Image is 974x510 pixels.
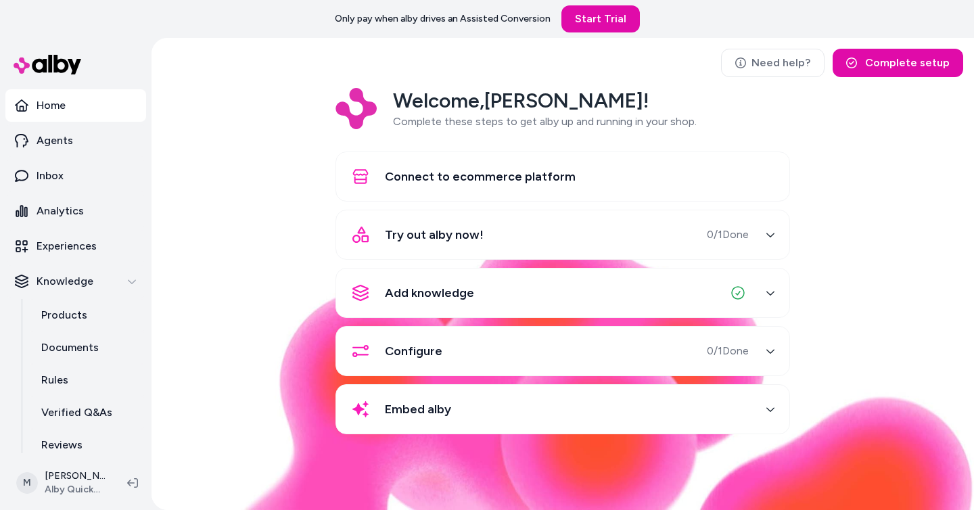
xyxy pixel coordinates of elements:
[344,218,781,251] button: Try out alby now!0/1Done
[707,227,749,243] span: 0 / 1 Done
[37,168,64,184] p: Inbox
[16,472,38,494] span: M
[385,283,474,302] span: Add knowledge
[37,238,97,254] p: Experiences
[45,483,106,496] span: Alby QuickStart Store
[41,437,83,453] p: Reviews
[37,97,66,114] p: Home
[707,343,749,359] span: 0 / 1 Done
[344,160,781,193] button: Connect to ecommerce platform
[385,167,576,186] span: Connect to ecommerce platform
[393,115,697,128] span: Complete these steps to get alby up and running in your shop.
[28,299,146,331] a: Products
[344,393,781,425] button: Embed alby
[28,429,146,461] a: Reviews
[152,225,974,510] img: alby Bubble
[393,88,697,114] h2: Welcome, [PERSON_NAME] !
[28,364,146,396] a: Rules
[45,469,106,483] p: [PERSON_NAME]
[335,88,377,129] img: Logo
[385,400,451,419] span: Embed alby
[5,195,146,227] a: Analytics
[561,5,640,32] a: Start Trial
[5,160,146,192] a: Inbox
[37,273,93,289] p: Knowledge
[344,335,781,367] button: Configure0/1Done
[5,265,146,298] button: Knowledge
[37,203,84,219] p: Analytics
[28,396,146,429] a: Verified Q&As
[8,461,116,505] button: M[PERSON_NAME]Alby QuickStart Store
[28,331,146,364] a: Documents
[5,89,146,122] a: Home
[833,49,963,77] button: Complete setup
[721,49,825,77] a: Need help?
[41,372,68,388] p: Rules
[335,12,551,26] p: Only pay when alby drives an Assisted Conversion
[344,277,781,309] button: Add knowledge
[5,230,146,262] a: Experiences
[41,340,99,356] p: Documents
[385,225,484,244] span: Try out alby now!
[5,124,146,157] a: Agents
[41,307,87,323] p: Products
[385,342,442,361] span: Configure
[41,404,112,421] p: Verified Q&As
[37,133,73,149] p: Agents
[14,55,81,74] img: alby Logo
